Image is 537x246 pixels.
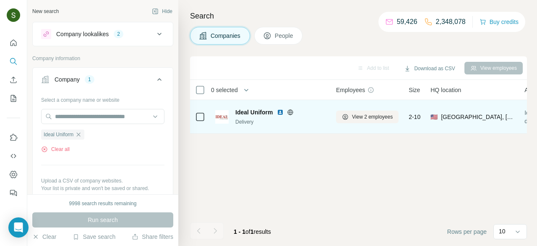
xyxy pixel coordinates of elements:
[41,177,164,185] p: Upload a CSV of company websites.
[190,10,527,22] h4: Search
[7,91,20,106] button: My lists
[234,228,271,235] span: results
[480,16,519,28] button: Buy credits
[8,217,29,238] div: Open Intercom Messenger
[250,228,254,235] span: 1
[56,30,109,38] div: Company lookalikes
[44,131,73,138] span: Ideal Uniform
[73,233,115,241] button: Save search
[33,24,173,44] button: Company lookalikes2
[409,86,420,94] span: Size
[7,54,20,69] button: Search
[69,200,137,207] div: 9998 search results remaining
[245,228,250,235] span: of
[41,145,70,153] button: Clear all
[132,233,173,241] button: Share filters
[352,113,393,121] span: View 2 employees
[447,227,487,236] span: Rows per page
[235,118,326,126] div: Delivery
[215,110,229,124] img: Logo of Ideal Uniform
[336,86,365,94] span: Employees
[7,167,20,182] button: Dashboard
[85,76,94,83] div: 1
[41,93,164,104] div: Select a company name or website
[41,185,164,192] p: Your list is private and won't be saved or shared.
[7,35,20,50] button: Quick start
[397,17,417,27] p: 59,426
[33,69,173,93] button: Company1
[211,32,241,40] span: Companies
[114,30,123,38] div: 2
[146,5,178,18] button: Hide
[430,113,438,121] span: 🇺🇸
[234,228,245,235] span: 1 - 1
[7,130,20,145] button: Use Surfe on LinkedIn
[7,185,20,201] button: Feedback
[211,86,238,94] span: 0 selected
[499,227,506,235] p: 10
[7,148,20,164] button: Use Surfe API
[7,72,20,87] button: Enrich CSV
[336,111,399,123] button: View 2 employees
[32,8,59,15] div: New search
[436,17,466,27] p: 2,348,078
[275,32,294,40] span: People
[7,8,20,22] img: Avatar
[55,75,80,84] div: Company
[32,55,173,62] p: Company information
[235,108,273,116] span: Ideal Uniform
[409,113,420,121] span: 2-10
[277,109,284,116] img: LinkedIn logo
[398,62,461,75] button: Download as CSV
[441,113,514,121] span: [GEOGRAPHIC_DATA], [US_STATE]
[32,233,56,241] button: Clear
[430,86,461,94] span: HQ location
